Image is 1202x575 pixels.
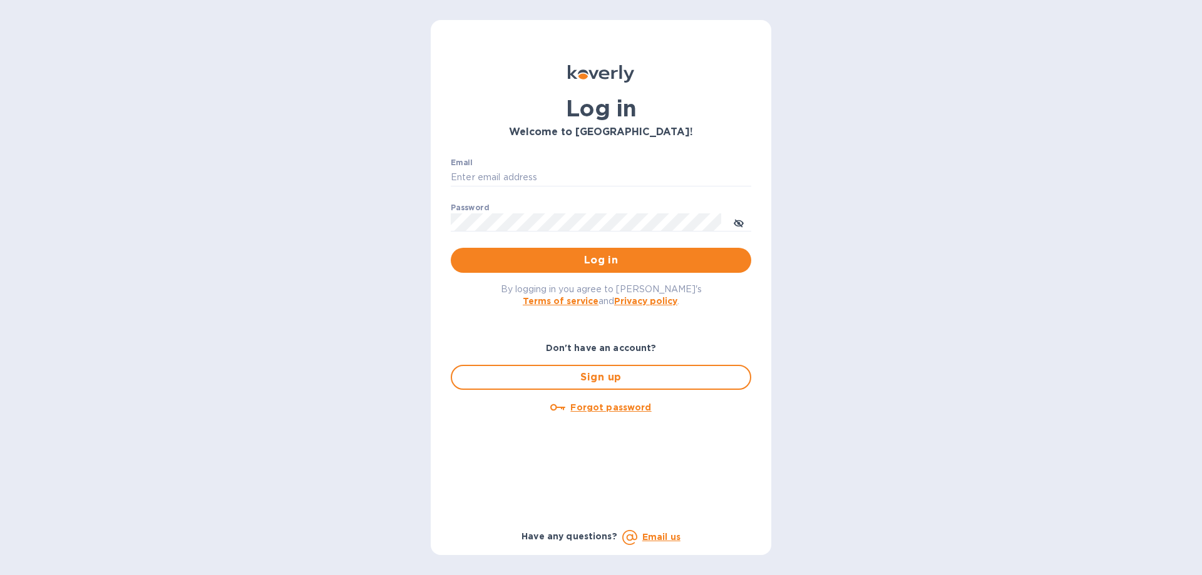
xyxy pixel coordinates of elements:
[568,65,634,83] img: Koverly
[461,253,741,268] span: Log in
[451,126,751,138] h3: Welcome to [GEOGRAPHIC_DATA]!
[451,365,751,390] button: Sign up
[451,95,751,121] h1: Log in
[451,168,751,187] input: Enter email address
[523,296,598,306] a: Terms of service
[451,204,489,211] label: Password
[521,531,617,541] b: Have any questions?
[462,370,740,385] span: Sign up
[501,284,702,306] span: By logging in you agree to [PERSON_NAME]'s and .
[451,248,751,273] button: Log in
[451,159,473,166] label: Email
[726,210,751,235] button: toggle password visibility
[546,343,657,353] b: Don't have an account?
[614,296,677,306] a: Privacy policy
[570,402,651,412] u: Forgot password
[642,532,681,542] a: Email us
